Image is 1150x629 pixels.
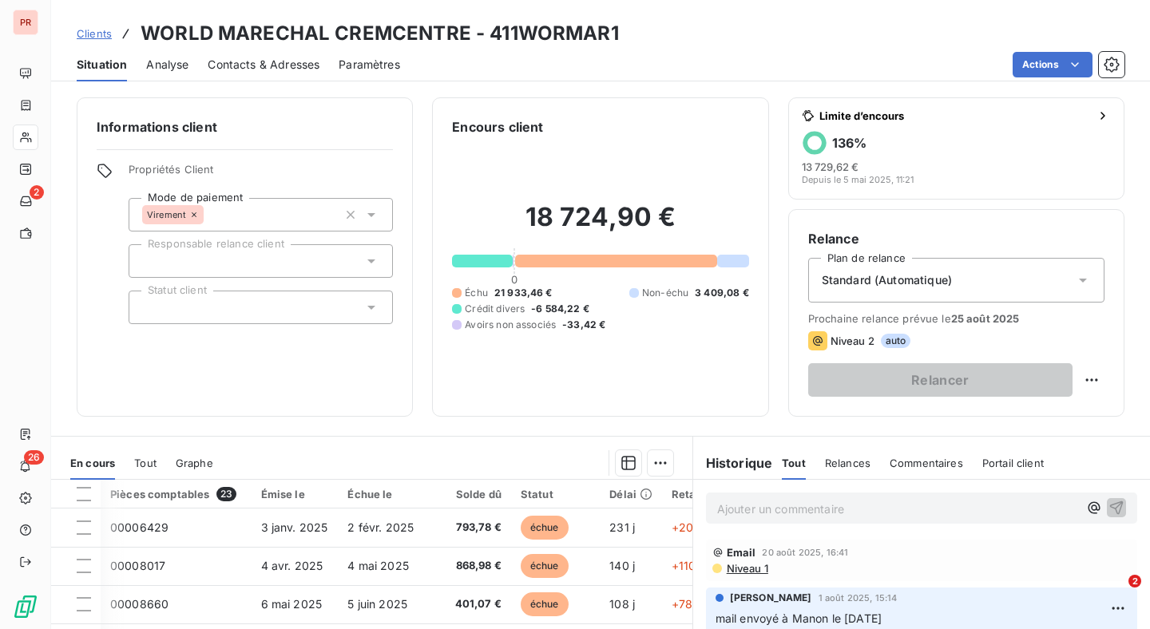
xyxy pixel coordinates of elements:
span: 6 mai 2025 [261,597,323,611]
span: Email [727,546,756,559]
span: 5 juin 2025 [347,597,407,611]
span: 00006429 [110,520,169,534]
span: +110 j [672,559,702,572]
span: 2 [30,185,44,200]
span: Niveau 2 [831,334,874,347]
h6: Encours client [452,117,543,136]
iframe: Intercom live chat [1096,575,1134,613]
span: 00008660 [110,597,169,611]
span: -33,42 € [562,318,605,332]
span: Analyse [146,57,188,73]
span: [PERSON_NAME] [730,591,812,605]
h6: Relance [808,229,1104,248]
span: 1 août 2025, 15:14 [819,593,898,603]
span: Tout [782,457,806,469]
span: 0 [511,273,517,286]
span: 231 j [609,520,635,534]
span: 4 mai 2025 [347,559,409,572]
span: 868,98 € [440,558,502,574]
h2: 18 724,90 € [452,201,748,249]
h6: 136 % [832,135,866,151]
a: Clients [77,26,112,42]
span: 00008017 [110,559,165,572]
div: Échue le [347,488,421,500]
span: 793,78 € [440,520,502,536]
span: 21 933,46 € [494,286,553,300]
span: 23 [216,487,236,501]
span: Relances [825,457,870,469]
div: PR [13,10,38,35]
span: 4 avr. 2025 [261,559,323,572]
span: Graphe [176,457,213,469]
span: Paramètres [339,57,400,73]
span: Situation [77,57,127,73]
div: Émise le [261,488,329,500]
div: Solde dû [440,488,502,500]
span: 20 août 2025, 16:41 [762,548,848,557]
input: Ajouter une valeur [142,300,155,314]
span: Crédit divers [465,302,525,316]
div: Délai [609,488,652,500]
span: 108 j [609,597,635,611]
span: Virement [147,210,186,220]
a: 2 [13,188,38,214]
input: Ajouter une valeur [204,208,216,222]
span: 401,07 € [440,596,502,612]
span: Tout [134,457,157,469]
button: Actions [1013,52,1092,77]
span: 2 févr. 2025 [347,520,414,534]
span: Contacts & Adresses [208,57,319,73]
span: Avoirs non associés [465,318,556,332]
span: 140 j [609,559,635,572]
span: Depuis le 5 mai 2025, 11:21 [802,175,914,184]
span: 26 [24,450,44,465]
span: 13 729,62 € [802,160,859,173]
button: Limite d’encours136%13 729,62 €Depuis le 5 mai 2025, 11:21 [788,97,1124,200]
span: En cours [70,457,115,469]
span: auto [881,334,911,348]
span: échue [521,592,569,616]
span: -6 584,22 € [531,302,589,316]
span: Niveau 1 [725,562,768,575]
span: 2 [1128,575,1141,587]
span: Standard (Automatique) [822,272,952,288]
span: Portail client [982,457,1044,469]
span: +78 j [672,597,699,611]
span: 3 409,08 € [695,286,749,300]
span: 25 août 2025 [951,312,1020,325]
span: mail envoyé à Manon le [DATE] [716,611,882,625]
span: Commentaires [890,457,963,469]
div: Pièces comptables [110,487,242,501]
span: Limite d’encours [819,109,1090,122]
span: Prochaine relance prévue le [808,312,1104,325]
span: Propriétés Client [129,163,393,185]
span: Échu [465,286,488,300]
span: +201 j [672,520,704,534]
span: échue [521,516,569,540]
button: Relancer [808,363,1073,397]
h6: Historique [693,453,773,473]
span: Clients [77,27,112,40]
span: échue [521,554,569,578]
h3: WORLD MARECHAL CREMCENTRE - 411WORMAR1 [141,19,619,48]
img: Logo LeanPay [13,594,38,619]
span: 3 janv. 2025 [261,520,328,534]
h6: Informations client [97,117,393,136]
span: Non-échu [642,286,688,300]
div: Statut [521,488,590,500]
div: Retard [672,488,723,500]
input: Ajouter une valeur [142,254,155,268]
